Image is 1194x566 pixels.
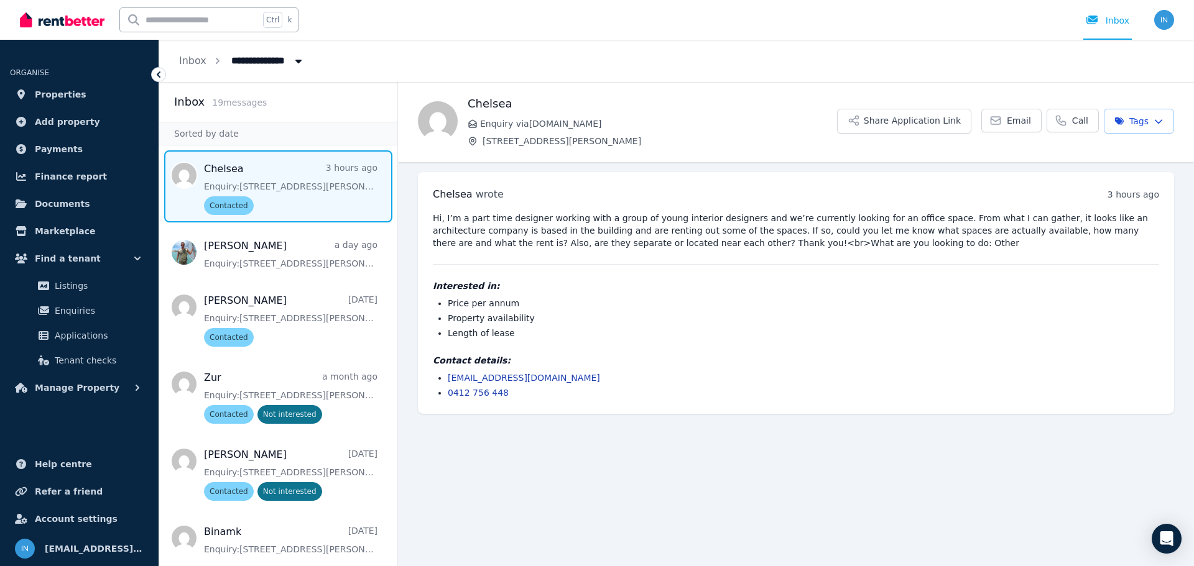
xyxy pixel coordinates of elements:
span: wrote [476,188,504,200]
span: Tags [1114,115,1149,127]
span: Account settings [35,511,118,526]
span: Add property [35,114,100,129]
a: Call [1047,109,1099,132]
a: Documents [10,191,149,216]
span: Call [1072,114,1088,127]
span: Help centre [35,457,92,472]
a: Binamk[DATE]Enquiry:[STREET_ADDRESS][PERSON_NAME]. [204,524,377,555]
a: Inbox [179,55,206,66]
span: Email [1007,114,1031,127]
a: 0412 756 448 [448,388,509,398]
h4: Interested in: [433,280,1159,292]
span: Find a tenant [35,251,101,266]
span: [EMAIL_ADDRESS][DOMAIN_NAME] [45,541,144,556]
a: Finance report [10,164,149,189]
a: Email [981,109,1042,132]
button: Manage Property [10,375,149,400]
button: Tags [1104,109,1174,134]
a: Listings [15,273,144,298]
span: [STREET_ADDRESS][PERSON_NAME] [483,135,837,147]
span: Manage Property [35,380,119,395]
li: Length of lease [448,327,1159,339]
h4: Contact details: [433,354,1159,367]
a: Tenant checks [15,348,144,373]
span: Properties [35,87,86,102]
a: Properties [10,82,149,107]
span: Chelsea [433,188,473,200]
span: Finance report [35,169,107,184]
span: Documents [35,196,90,211]
li: Property availability [448,312,1159,324]
a: Marketplace [10,219,149,244]
h2: Inbox [174,93,205,111]
span: Payments [35,142,83,157]
a: [PERSON_NAME][DATE]Enquiry:[STREET_ADDRESS][PERSON_NAME].ContactedNot interested [204,447,377,501]
span: Marketplace [35,224,95,239]
img: RentBetter [20,11,104,29]
span: Tenant checks [55,353,139,368]
li: Price per annum [448,297,1159,309]
div: Inbox [1086,14,1129,27]
div: Sorted by date [159,122,397,145]
button: Share Application Link [837,109,971,134]
button: Find a tenant [10,246,149,271]
a: Applications [15,323,144,348]
a: Payments [10,137,149,162]
span: Refer a friend [35,484,103,499]
a: Zura month agoEnquiry:[STREET_ADDRESS][PERSON_NAME].ContactedNot interested [204,370,377,424]
a: Chelsea3 hours agoEnquiry:[STREET_ADDRESS][PERSON_NAME].Contacted [204,162,377,215]
span: Listings [55,278,139,293]
span: k [287,15,292,25]
div: Open Intercom Messenger [1152,524,1182,554]
span: Enquiry via [DOMAIN_NAME] [480,117,837,130]
a: Account settings [10,506,149,531]
nav: Breadcrumb [159,40,325,82]
a: Enquiries [15,298,144,323]
span: 19 message s [212,98,267,107]
img: info@ckarchitecture.com.au [15,539,35,559]
span: ORGANISE [10,68,49,77]
span: Applications [55,328,139,343]
img: Chelsea [418,101,458,141]
time: 3 hours ago [1108,189,1159,199]
a: Help centre [10,452,149,477]
span: Ctrl [263,12,282,28]
a: [PERSON_NAME][DATE]Enquiry:[STREET_ADDRESS][PERSON_NAME].Contacted [204,293,377,347]
a: [EMAIL_ADDRESS][DOMAIN_NAME] [448,373,600,383]
span: Enquiries [55,303,139,318]
a: Refer a friend [10,479,149,504]
a: Add property [10,109,149,134]
h1: Chelsea [468,95,837,112]
pre: Hi, I’m a part time designer working with a group of young interior designers and we’re currently... [433,212,1159,249]
a: [PERSON_NAME]a day agoEnquiry:[STREET_ADDRESS][PERSON_NAME]. [204,239,377,270]
img: info@ckarchitecture.com.au [1154,10,1174,30]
